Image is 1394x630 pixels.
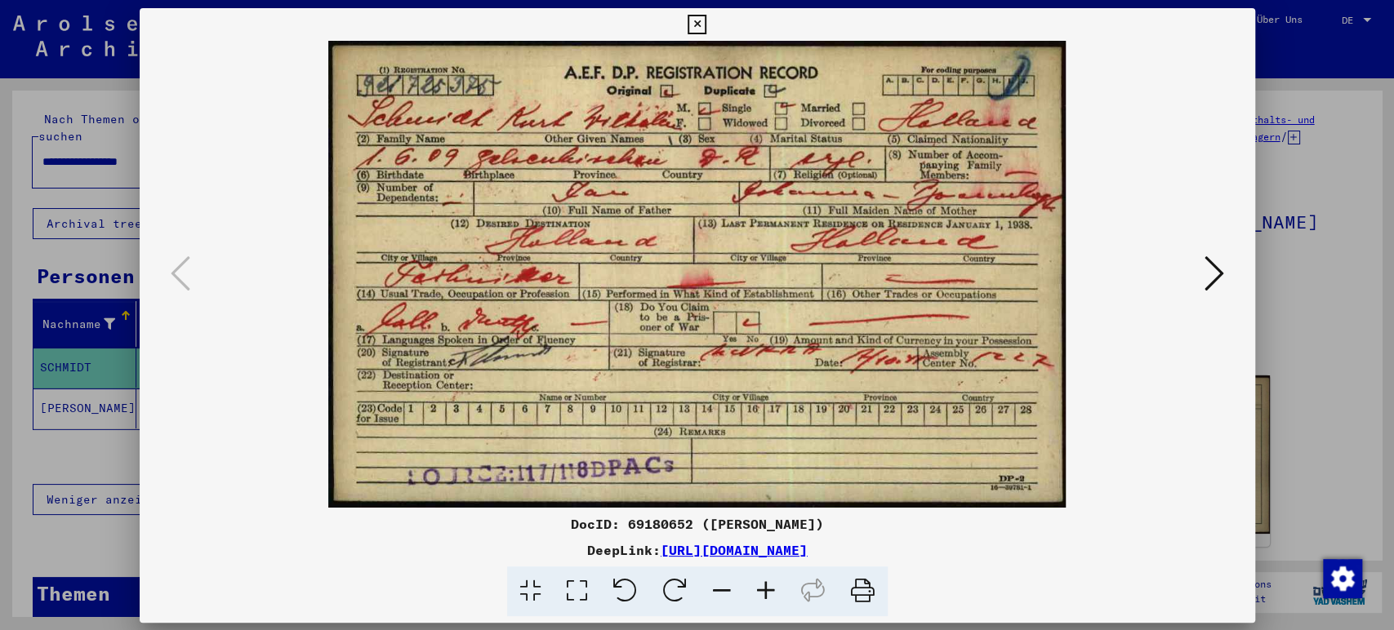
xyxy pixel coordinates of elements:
div: DeepLink: [140,540,1255,560]
div: Zustimmung ändern [1322,558,1361,597]
a: [URL][DOMAIN_NAME] [661,542,808,558]
img: 001.jpg [195,41,1200,508]
div: DocID: 69180652 ([PERSON_NAME]) [140,514,1255,534]
img: Zustimmung ändern [1323,559,1362,598]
